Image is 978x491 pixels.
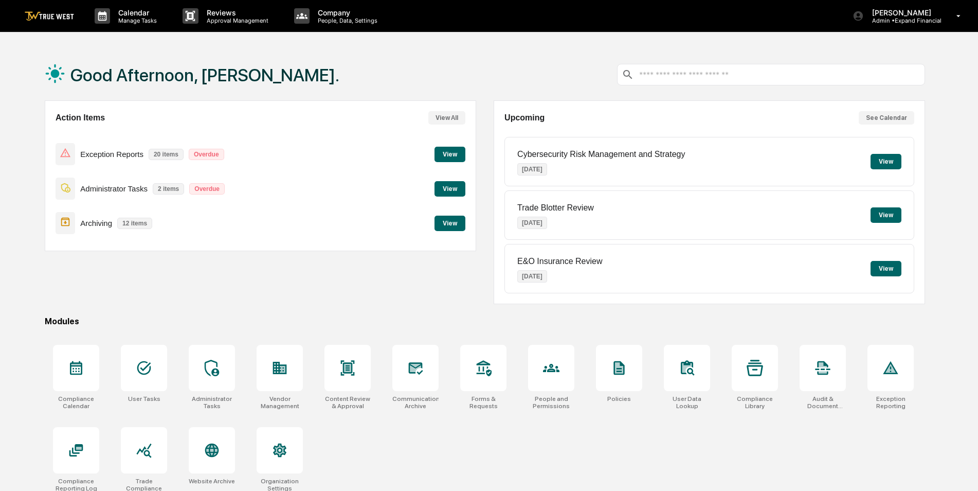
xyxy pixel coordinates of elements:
p: 12 items [117,218,152,229]
button: View [434,181,465,197]
h2: Upcoming [504,113,545,122]
div: Content Review & Approval [324,395,371,410]
p: Overdue [189,149,224,160]
p: Company [310,8,383,17]
p: Approval Management [198,17,274,24]
p: Calendar [110,8,162,17]
p: [PERSON_NAME] [864,8,941,17]
a: View [434,218,465,227]
div: User Tasks [128,395,160,402]
p: [DATE] [517,217,547,229]
p: Overdue [189,183,225,195]
p: Manage Tasks [110,17,162,24]
h1: Good Afternoon, [PERSON_NAME]. [70,65,339,85]
div: Policies [607,395,631,402]
h2: Action Items [56,113,105,122]
p: Reviews [198,8,274,17]
p: [DATE] [517,163,547,176]
div: Vendor Management [257,395,303,410]
button: View [434,147,465,162]
div: Compliance Calendar [53,395,99,410]
p: 20 items [149,149,184,160]
div: Communications Archive [392,395,439,410]
p: 2 items [153,183,184,195]
p: Cybersecurity Risk Management and Strategy [517,150,685,159]
img: logo [25,11,74,21]
p: Archiving [80,219,112,227]
button: View All [428,111,465,125]
div: Forms & Requests [460,395,506,410]
div: User Data Lookup [664,395,710,410]
p: Trade Blotter Review [517,203,594,213]
p: E&O Insurance Review [517,257,602,266]
button: See Calendar [859,111,914,125]
p: People, Data, Settings [310,17,383,24]
div: Administrator Tasks [189,395,235,410]
div: Modules [45,317,925,326]
button: View [871,207,901,223]
p: Administrator Tasks [80,184,148,193]
button: View [871,154,901,169]
a: View [434,183,465,193]
button: View [434,216,465,231]
div: Audit & Document Logs [800,395,846,410]
div: Exception Reporting [867,395,914,410]
button: View [871,261,901,276]
div: People and Permissions [528,395,574,410]
p: Exception Reports [80,150,143,159]
a: View [434,149,465,159]
p: [DATE] [517,270,547,283]
div: Compliance Library [732,395,778,410]
p: Admin • Expand Financial [864,17,941,24]
div: Website Archive [189,478,235,485]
